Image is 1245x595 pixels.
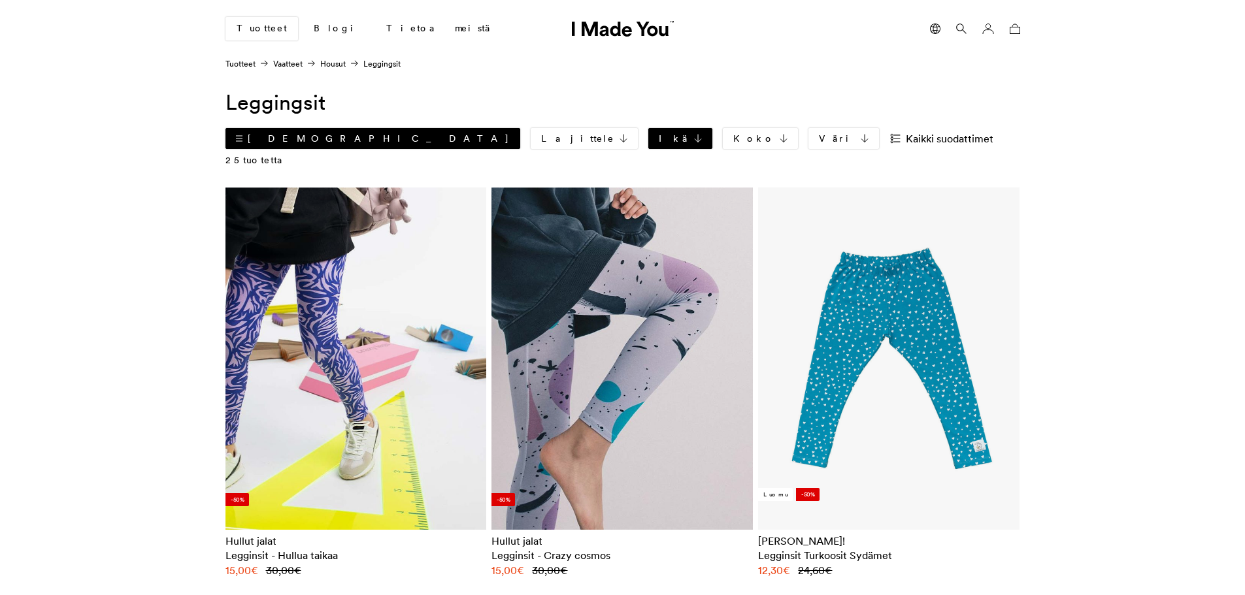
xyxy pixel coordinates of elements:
[376,18,502,40] a: Tietoa meistä
[659,133,689,144] font: Ikä
[758,549,892,562] font: Legginsit Turkoosit Sydämet
[491,549,610,562] font: Legginsit - Crazy cosmos
[560,564,567,577] font: €
[225,534,276,547] font: Hullut jalat
[758,564,783,577] font: 12,30
[517,564,524,577] font: €
[758,187,1020,530] a: Legginsit Turkoosit Sydämet Luomu -50%
[225,187,487,530] a: Legginsit - Hullua taikaa -50%
[251,564,258,577] font: €
[733,133,774,144] font: Koko
[225,187,486,530] img: Legginsit - Hullua taikaa
[491,187,753,530] a: Legginsit - Crazy cosmos -50%
[320,59,346,69] a: Housut
[889,128,1004,149] a: Kaikki suodattimet
[225,154,243,166] font: 25
[648,128,712,149] a: Ikä
[225,59,256,69] a: Tuotteet
[225,549,338,562] font: Legginsit - Hullua taikaa
[266,564,294,577] font: 30,00
[541,133,614,144] font: Lajittele
[386,22,491,34] font: Tietoa meistä
[363,59,401,69] font: Leggingsit
[532,564,560,577] font: 30,00
[248,133,510,144] font: [DEMOGRAPHIC_DATA]
[303,18,371,40] a: Blogi
[531,128,638,149] a: Lajittele
[763,490,788,498] font: Luomu
[819,133,855,144] font: Väri
[225,89,325,116] font: Leggingsit
[314,22,360,34] font: Blogi
[491,534,542,547] font: Hullut jalat
[491,187,753,530] img: Legginsit - Crazy cosmos
[231,496,244,503] font: -50%
[294,564,301,577] font: €
[808,128,879,149] a: Väri
[783,564,790,577] font: €
[225,128,520,149] a: [DEMOGRAPHIC_DATA]
[758,534,845,547] font: [PERSON_NAME]!
[798,564,825,577] font: 24,60
[825,564,832,577] font: €
[225,564,251,577] font: 15,00
[273,59,303,69] a: Vaatteet
[491,564,517,577] font: 15,00
[906,132,993,145] font: Kaikki suodattimet
[497,496,510,503] font: -50%
[243,154,292,166] font: tuotetta
[225,17,298,40] a: Tuotteet
[801,490,814,498] font: -50%
[491,534,753,577] a: Hullut jalat Legginsit - Crazy cosmos 30,00€ 15,00€
[237,22,287,34] font: Tuotteet
[225,534,487,577] a: Hullut jalat Legginsit - Hullua taikaa 30,00€ 15,00€
[758,534,1020,577] a: [PERSON_NAME]! Legginsit Turkoosit Sydämet 24,60€ 12,30€
[723,128,798,149] a: Koko
[771,205,1006,513] img: Legginsit Turkoosit Sydämet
